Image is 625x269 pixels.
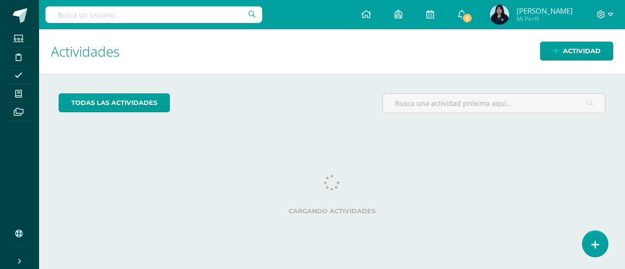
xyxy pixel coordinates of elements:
a: todas las Actividades [59,93,170,112]
span: Actividad [563,42,601,60]
h1: Actividades [51,29,613,74]
span: Mi Perfil [517,15,573,23]
input: Busca una actividad próxima aquí... [383,94,605,113]
span: 5 [462,13,473,23]
label: Cargando actividades [59,207,605,215]
input: Busca un usuario... [45,6,262,23]
span: [PERSON_NAME] [517,6,573,16]
img: 717e1260f9baba787432b05432d0efc0.png [490,5,509,24]
a: Actividad [540,41,613,61]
